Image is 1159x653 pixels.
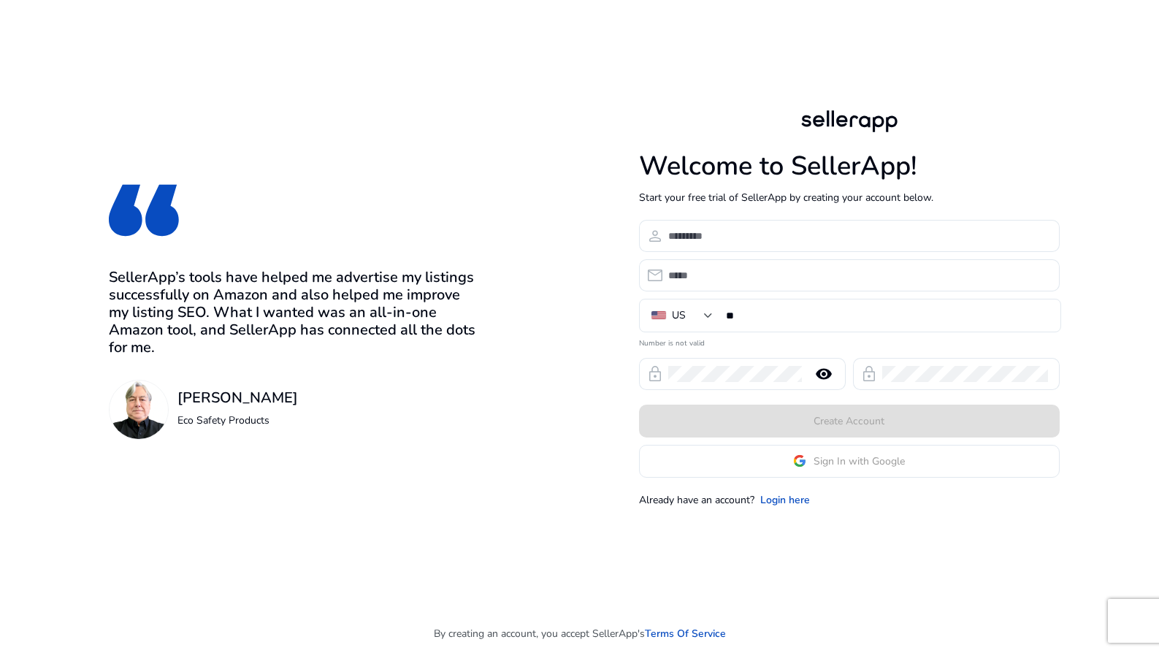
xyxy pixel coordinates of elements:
[639,150,1060,182] h1: Welcome to SellerApp!
[860,365,878,383] span: lock
[646,365,664,383] span: lock
[177,389,298,407] h3: [PERSON_NAME]
[672,308,686,324] div: US
[806,365,841,383] mat-icon: remove_red_eye
[639,190,1060,205] p: Start your free trial of SellerApp by creating your account below.
[177,413,298,428] p: Eco Safety Products
[646,267,664,284] span: email
[760,492,810,508] a: Login here
[646,227,664,245] span: person
[639,492,754,508] p: Already have an account?
[639,334,1060,349] mat-error: Number is not valid
[645,626,726,641] a: Terms Of Service
[109,269,483,356] h3: SellerApp’s tools have helped me advertise my listings successfully on Amazon and also helped me ...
